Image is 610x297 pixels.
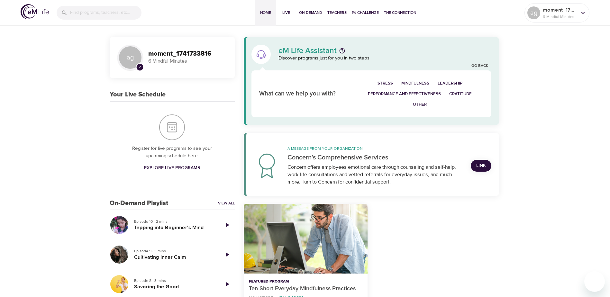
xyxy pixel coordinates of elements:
[258,9,273,16] span: Home
[123,145,222,159] p: Register for live programs to see your upcoming schedule here.
[219,217,235,233] a: Play Episode
[134,254,214,261] h5: Cultivating Inner Calm
[144,164,200,172] span: Explore Live Programs
[278,9,294,16] span: Live
[278,55,492,62] p: Discover programs just for you in two steps
[134,283,214,290] h5: Savoring the Good
[110,215,129,235] button: Tapping into Beginner's Mind
[373,78,397,89] button: Stress
[259,89,348,99] p: What can we help you with?
[219,247,235,262] a: Play Episode
[433,78,467,89] button: Leadership
[527,6,540,19] div: ag
[584,271,605,292] iframe: Button to launch messaging window
[218,201,235,206] a: View All
[110,91,166,98] h3: Your Live Schedule
[134,219,214,224] p: Episode 10 · 2 mins
[219,276,235,292] a: Play Episode
[134,248,214,254] p: Episode 9 · 3 mins
[141,162,203,174] a: Explore Live Programs
[159,114,185,140] img: Your Live Schedule
[409,99,431,110] button: Other
[134,278,214,283] p: Episode 8 · 3 mins
[364,89,445,99] button: Performance and Effectiveness
[384,9,416,16] span: The Connection
[256,49,266,59] img: eM Life Assistant
[287,153,463,162] p: Concern’s Comprehensive Services
[401,80,429,87] span: Mindfulness
[249,279,362,284] p: Featured Program
[148,58,227,65] p: 6 Mindful Minutes
[476,162,486,170] span: Link
[117,45,143,70] div: ag
[543,6,577,14] p: moment_1741733816
[21,4,49,19] img: logo
[327,9,347,16] span: Teachers
[148,50,227,58] h3: moment_1741733816
[278,47,337,55] p: eM Life Assistant
[287,146,463,151] p: A message from your organization
[70,6,141,20] input: Find programs, teachers, etc...
[368,90,441,98] span: Performance and Effectiveness
[413,101,427,108] span: Other
[110,274,129,294] button: Savoring the Good
[471,160,491,172] a: Link
[249,284,362,293] p: Ten Short Everyday Mindfulness Practices
[134,224,214,231] h5: Tapping into Beginner's Mind
[352,9,379,16] span: 1% Challenge
[438,80,462,87] span: Leadership
[110,245,129,264] button: Cultivating Inner Calm
[543,14,577,20] p: 6 Mindful Minutes
[244,204,368,274] button: Ten Short Everyday Mindfulness Practices
[397,78,433,89] button: Mindfulness
[449,90,472,98] span: Gratitude
[110,200,168,207] h3: On-Demand Playlist
[445,89,476,99] button: Gratitude
[378,80,393,87] span: Stress
[287,164,463,186] div: Concern offers employees emotional care through counseling and self-help, work-life consultations...
[299,9,322,16] span: On-Demand
[471,63,488,69] a: Go Back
